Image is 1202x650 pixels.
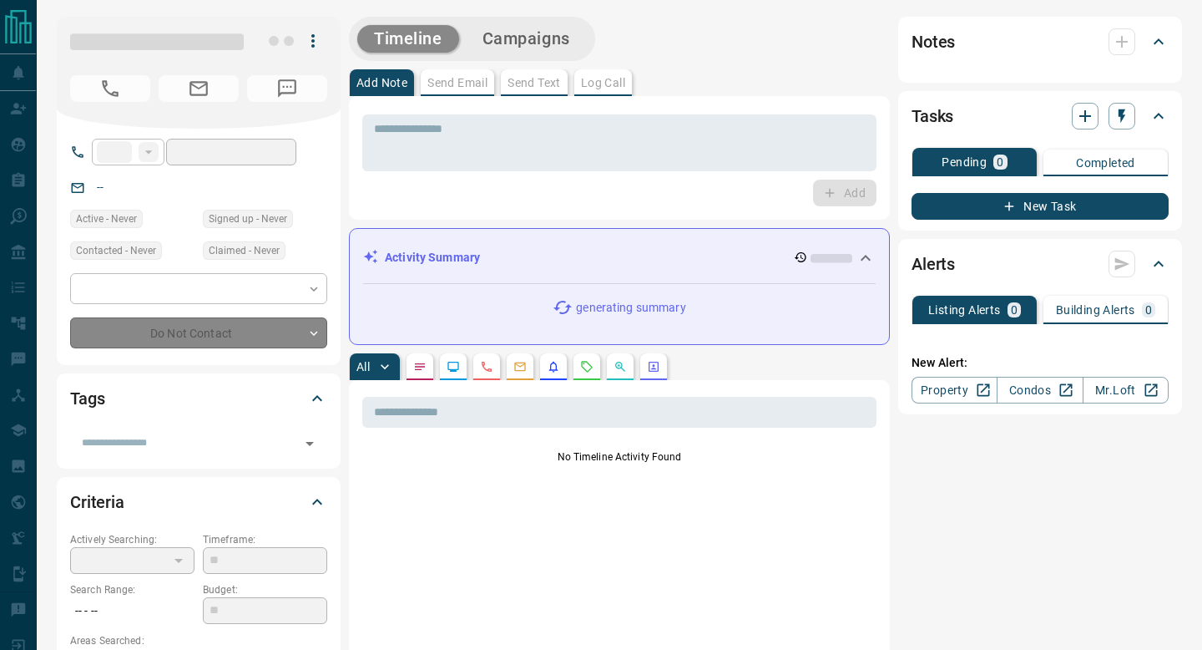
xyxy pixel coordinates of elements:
[70,582,194,597] p: Search Range:
[647,360,660,373] svg: Agent Actions
[385,249,480,267] p: Activity Summary
[912,193,1169,220] button: New Task
[912,103,953,129] h2: Tasks
[76,211,137,227] span: Active - Never
[997,156,1003,168] p: 0
[912,354,1169,372] p: New Alert:
[70,597,194,625] p: -- - --
[209,211,287,227] span: Signed up - Never
[547,360,560,373] svg: Listing Alerts
[1011,304,1018,316] p: 0
[70,482,327,522] div: Criteria
[1083,377,1169,404] a: Mr.Loft
[912,244,1169,284] div: Alerts
[356,361,370,373] p: All
[466,25,587,53] button: Campaigns
[97,180,104,194] a: --
[413,360,427,373] svg: Notes
[298,432,321,455] button: Open
[912,377,997,404] a: Property
[70,75,150,102] span: No Number
[203,582,327,597] p: Budget:
[942,156,987,168] p: Pending
[480,360,493,373] svg: Calls
[912,28,955,55] h2: Notes
[912,22,1169,62] div: Notes
[363,242,876,273] div: Activity Summary
[70,532,194,547] p: Actively Searching:
[614,360,627,373] svg: Opportunities
[247,75,327,102] span: No Number
[580,360,593,373] svg: Requests
[997,377,1083,404] a: Condos
[70,317,327,348] div: Do Not Contact
[76,242,156,259] span: Contacted - Never
[70,633,327,648] p: Areas Searched:
[357,25,459,53] button: Timeline
[447,360,460,373] svg: Lead Browsing Activity
[576,299,685,317] p: generating summary
[912,251,955,277] h2: Alerts
[1056,304,1135,316] p: Building Alerts
[1145,304,1152,316] p: 0
[928,304,1001,316] p: Listing Alerts
[1076,157,1135,169] p: Completed
[356,77,407,89] p: Add Note
[209,242,280,259] span: Claimed - Never
[70,378,327,419] div: Tags
[362,449,876,465] p: No Timeline Activity Found
[513,360,527,373] svg: Emails
[70,489,124,515] h2: Criteria
[159,75,239,102] span: No Email
[912,96,1169,136] div: Tasks
[70,385,104,412] h2: Tags
[203,532,327,547] p: Timeframe:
